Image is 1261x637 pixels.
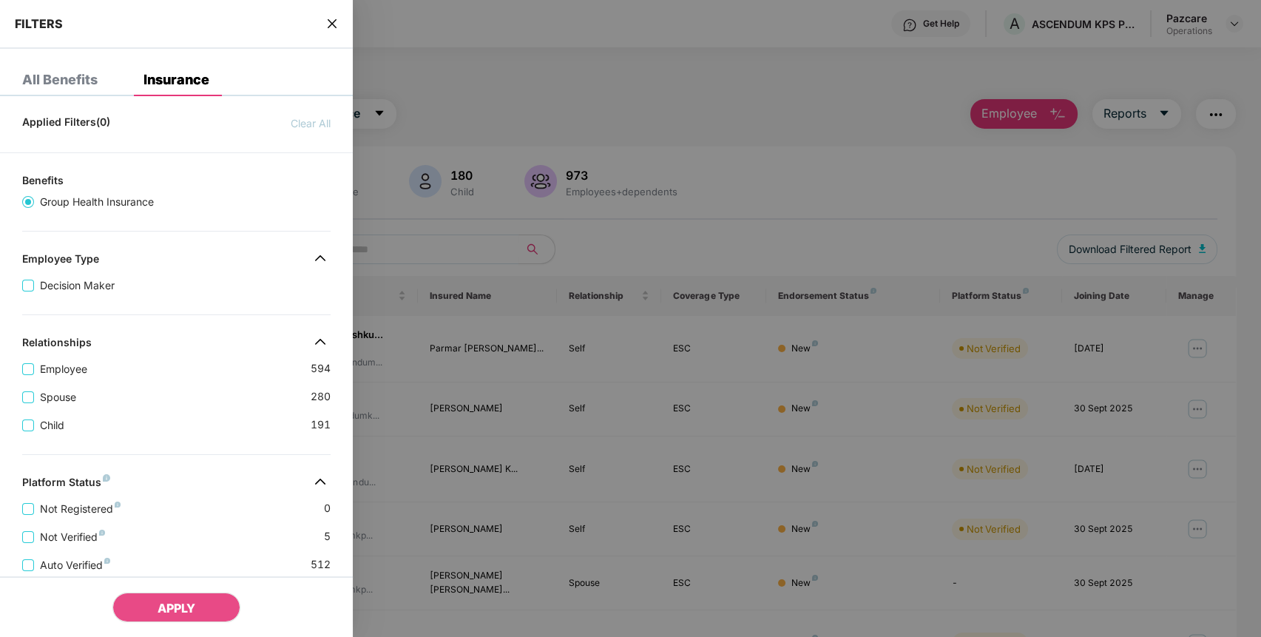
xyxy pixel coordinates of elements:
[158,601,195,616] span: APPLY
[311,360,331,377] span: 594
[34,501,126,517] span: Not Registered
[115,502,121,508] img: svg+xml;base64,PHN2ZyB4bWxucz0iaHR0cDovL3d3dy53My5vcmcvMjAwMC9zdmciIHdpZHRoPSI4IiBoZWlnaHQ9IjgiIH...
[34,417,70,434] span: Child
[22,252,99,270] div: Employee Type
[311,417,331,434] span: 191
[324,500,331,517] span: 0
[15,16,63,31] span: FILTERS
[308,246,332,270] img: svg+xml;base64,PHN2ZyB4bWxucz0iaHR0cDovL3d3dy53My5vcmcvMjAwMC9zdmciIHdpZHRoPSIzMiIgaGVpZ2h0PSIzMi...
[22,476,110,493] div: Platform Status
[22,73,98,87] div: All Benefits
[34,361,93,377] span: Employee
[34,277,121,294] span: Decision Maker
[324,528,331,545] span: 5
[103,474,110,482] img: svg+xml;base64,PHN2ZyB4bWxucz0iaHR0cDovL3d3dy53My5vcmcvMjAwMC9zdmciIHdpZHRoPSI4IiBoZWlnaHQ9IjgiIH...
[143,73,209,87] div: Insurance
[22,336,92,354] div: Relationships
[99,530,105,536] img: svg+xml;base64,PHN2ZyB4bWxucz0iaHR0cDovL3d3dy53My5vcmcvMjAwMC9zdmciIHdpZHRoPSI4IiBoZWlnaHQ9IjgiIH...
[34,389,82,405] span: Spouse
[311,556,331,573] span: 512
[326,16,338,31] span: close
[311,388,331,405] span: 280
[22,115,110,132] span: Applied Filters(0)
[112,593,240,622] button: APPLY
[34,557,116,573] span: Auto Verified
[291,115,331,132] span: Clear All
[34,194,160,210] span: Group Health Insurance
[308,470,332,493] img: svg+xml;base64,PHN2ZyB4bWxucz0iaHR0cDovL3d3dy53My5vcmcvMjAwMC9zdmciIHdpZHRoPSIzMiIgaGVpZ2h0PSIzMi...
[104,558,110,564] img: svg+xml;base64,PHN2ZyB4bWxucz0iaHR0cDovL3d3dy53My5vcmcvMjAwMC9zdmciIHdpZHRoPSI4IiBoZWlnaHQ9IjgiIH...
[308,330,332,354] img: svg+xml;base64,PHN2ZyB4bWxucz0iaHR0cDovL3d3dy53My5vcmcvMjAwMC9zdmciIHdpZHRoPSIzMiIgaGVpZ2h0PSIzMi...
[34,529,111,545] span: Not Verified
